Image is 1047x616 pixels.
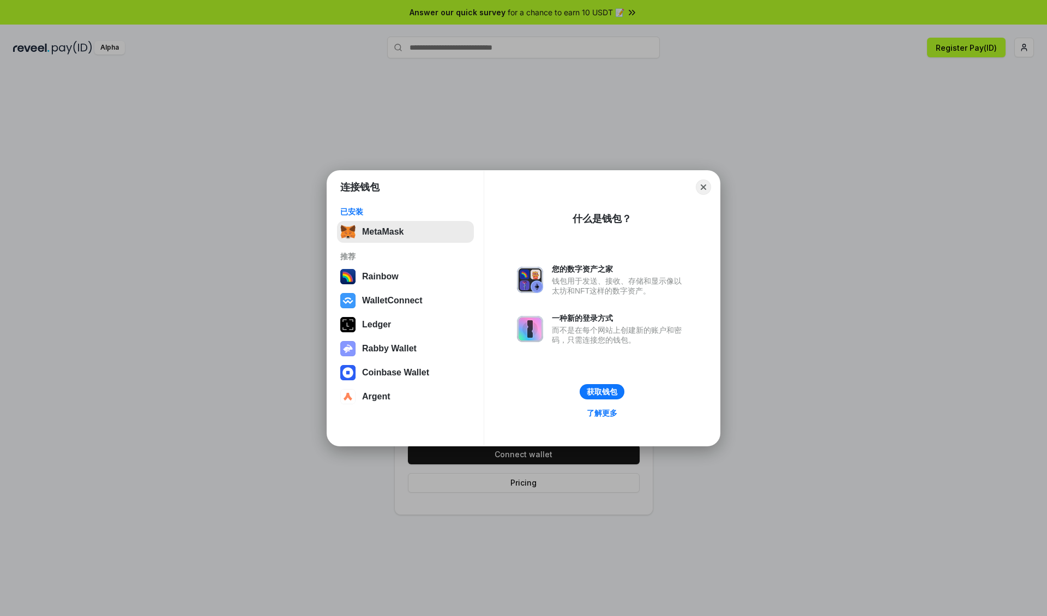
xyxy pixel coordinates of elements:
[552,276,687,296] div: 钱包用于发送、接收、存储和显示像以太坊和NFT这样的数字资产。
[340,252,471,261] div: 推荐
[517,316,543,342] img: svg+xml,%3Csvg%20xmlns%3D%22http%3A%2F%2Fwww.w3.org%2F2000%2Fsvg%22%20fill%3D%22none%22%20viewBox...
[552,325,687,345] div: 而不是在每个网站上创建新的账户和密码，只需连接您的钱包。
[362,272,399,282] div: Rainbow
[552,264,687,274] div: 您的数字资产之家
[340,181,380,194] h1: 连接钱包
[337,314,474,336] button: Ledger
[580,406,624,420] a: 了解更多
[340,207,471,217] div: 已安装
[340,389,356,404] img: svg+xml,%3Csvg%20width%3D%2228%22%20height%3D%2228%22%20viewBox%3D%220%200%2028%2028%22%20fill%3D...
[340,293,356,308] img: svg+xml,%3Csvg%20width%3D%2228%22%20height%3D%2228%22%20viewBox%3D%220%200%2028%2028%22%20fill%3D...
[340,269,356,284] img: svg+xml,%3Csvg%20width%3D%22120%22%20height%3D%22120%22%20viewBox%3D%220%200%20120%20120%22%20fil...
[552,313,687,323] div: 一种新的登录方式
[362,296,423,306] div: WalletConnect
[517,267,543,293] img: svg+xml,%3Csvg%20xmlns%3D%22http%3A%2F%2Fwww.w3.org%2F2000%2Fsvg%22%20fill%3D%22none%22%20viewBox...
[362,368,429,378] div: Coinbase Wallet
[587,387,617,397] div: 获取钱包
[362,344,417,354] div: Rabby Wallet
[573,212,631,225] div: 什么是钱包？
[337,338,474,360] button: Rabby Wallet
[337,290,474,312] button: WalletConnect
[362,320,391,330] div: Ledger
[340,341,356,356] img: svg+xml,%3Csvg%20xmlns%3D%22http%3A%2F%2Fwww.w3.org%2F2000%2Fsvg%22%20fill%3D%22none%22%20viewBox...
[362,392,390,402] div: Argent
[337,266,474,288] button: Rainbow
[337,386,474,408] button: Argent
[362,227,404,237] div: MetaMask
[340,317,356,332] img: svg+xml,%3Csvg%20xmlns%3D%22http%3A%2F%2Fwww.w3.org%2F2000%2Fsvg%22%20width%3D%2228%22%20height%3...
[340,224,356,240] img: svg+xml,%3Csvg%20fill%3D%22none%22%20height%3D%2233%22%20viewBox%3D%220%200%2035%2033%22%20width%...
[587,408,617,418] div: 了解更多
[340,365,356,380] img: svg+xml,%3Csvg%20width%3D%2228%22%20height%3D%2228%22%20viewBox%3D%220%200%2028%2028%22%20fill%3D...
[696,180,711,195] button: Close
[337,221,474,243] button: MetaMask
[337,362,474,384] button: Coinbase Wallet
[580,384,624,399] button: 获取钱包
